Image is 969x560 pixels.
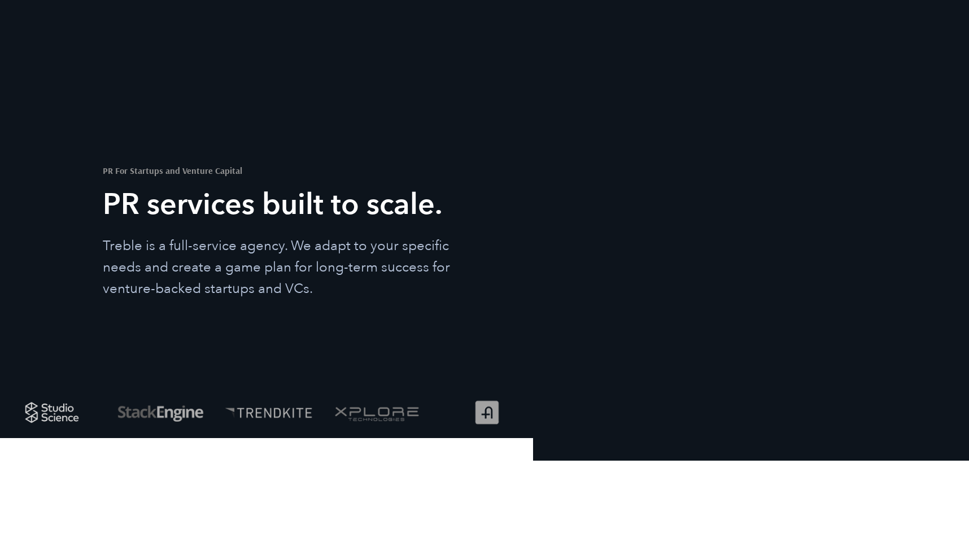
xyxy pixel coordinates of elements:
img: TrendKite logo [217,387,320,438]
img: XPlore logo [325,387,428,438]
img: Studio Science logo [1,387,103,438]
p: Treble is a full-service agency. We adapt to your specific needs and create a game plan for long-... [103,235,481,300]
img: StackEngine logo [109,387,212,438]
h2: PR For Startups and Venture Capital [103,166,481,175]
h1: PR services built to scale. [103,185,481,225]
img: Addvocate logo [434,387,536,438]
